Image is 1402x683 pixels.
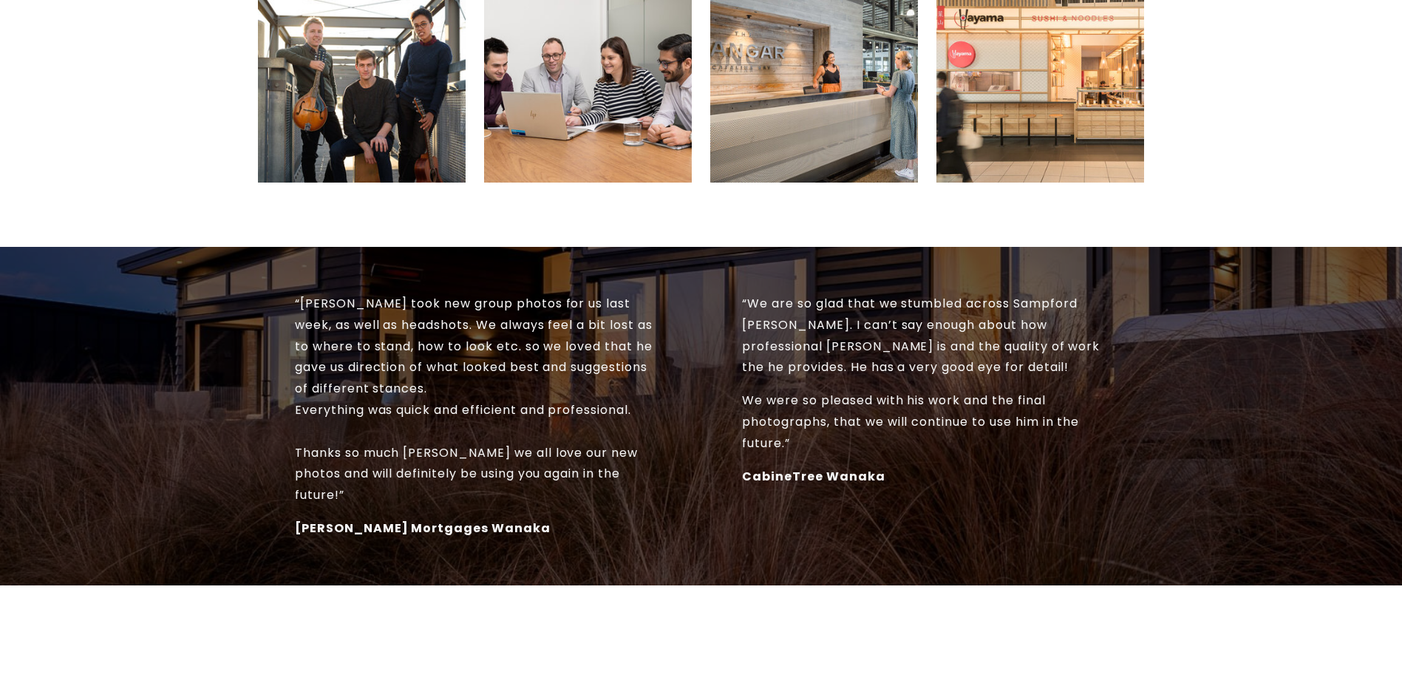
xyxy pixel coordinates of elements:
p: We were so pleased with his work and the final photographs, that we will continue to use him in t... [742,390,1107,454]
strong: [PERSON_NAME] Mortgages Wanaka [295,520,551,537]
p: “[PERSON_NAME] took new group photos for us last week, as well as headshots. We always feel a bit... [295,293,660,506]
strong: CabineTree Wanaka [742,468,885,485]
p: “We are so glad that we stumbled across Sampford [PERSON_NAME]. I can’t say enough about how prof... [742,293,1107,378]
